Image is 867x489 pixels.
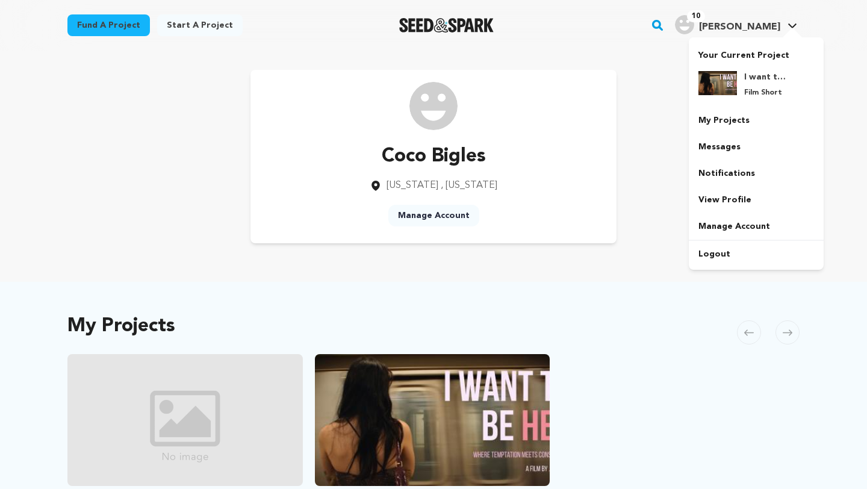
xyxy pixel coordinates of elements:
[399,18,494,33] img: Seed&Spark Logo Dark Mode
[673,13,800,38] span: Coco B.'s Profile
[441,181,497,190] span: , [US_STATE]
[687,10,705,22] span: 10
[698,45,814,61] p: Your Current Project
[675,15,780,34] div: Coco B.'s Profile
[67,14,150,36] a: Fund a project
[689,107,824,134] a: My Projects
[370,142,497,171] p: Coco Bigles
[689,213,824,240] a: Manage Account
[387,181,438,190] span: [US_STATE]
[689,187,824,213] a: View Profile
[409,82,458,130] img: /img/default-images/user/medium/user.png image
[157,14,243,36] a: Start a project
[689,241,824,267] a: Logout
[388,205,479,226] a: Manage Account
[67,318,175,335] h2: My Projects
[689,134,824,160] a: Messages
[673,13,800,34] a: Coco B.'s Profile
[698,45,814,107] a: Your Current Project I want to be HER Film Short
[744,71,788,83] h4: I want to be HER
[744,88,788,98] p: Film Short
[399,18,494,33] a: Seed&Spark Homepage
[698,71,737,95] img: ffa6250120df8af0.jpg
[689,160,824,187] a: Notifications
[699,22,780,32] span: [PERSON_NAME]
[675,15,694,34] img: user.png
